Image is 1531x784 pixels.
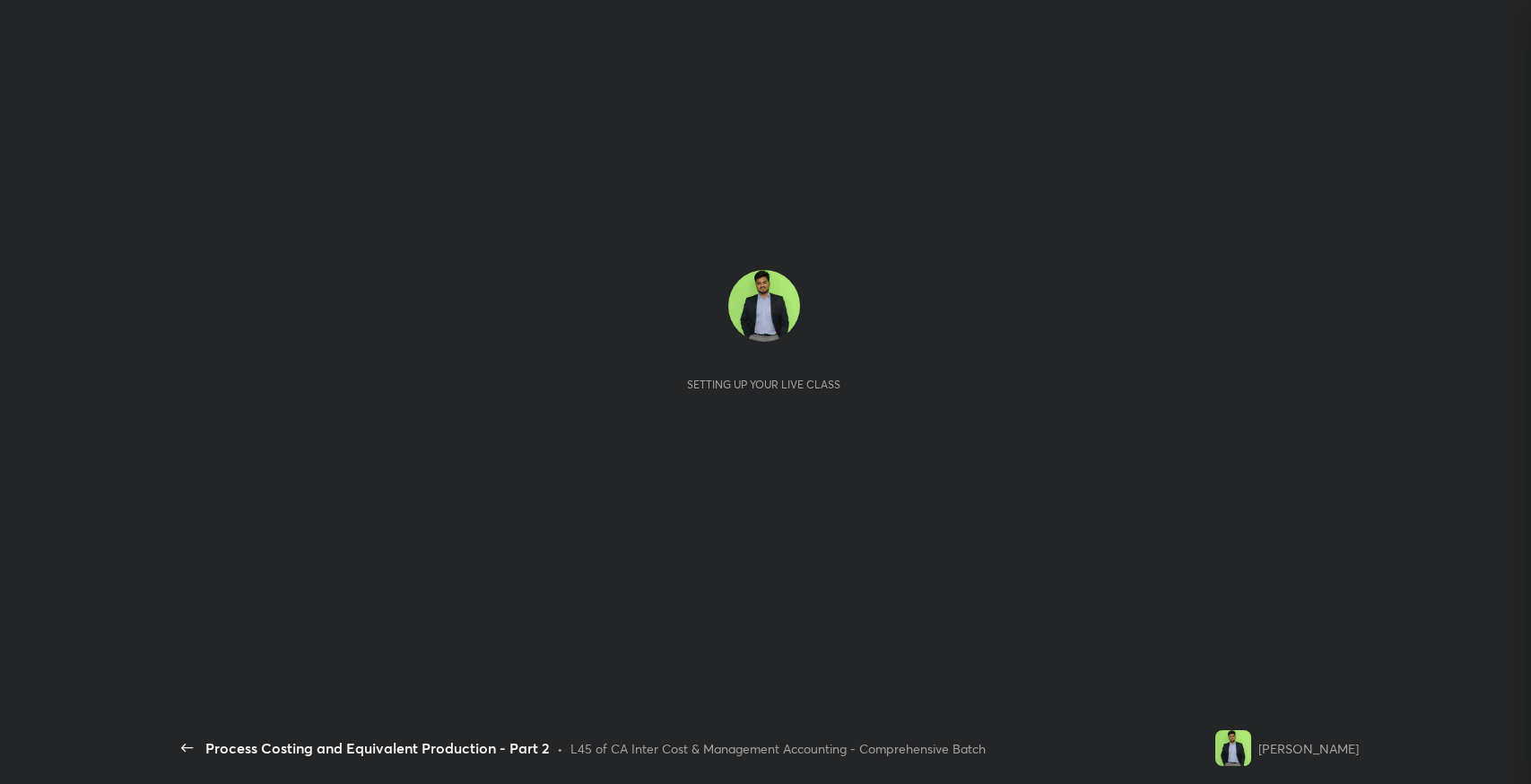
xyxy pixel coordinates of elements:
[557,739,563,758] div: •
[687,378,840,391] div: Setting up your live class
[728,270,800,342] img: fcc3dd17a7d24364a6f5f049f7d33ac3.jpg
[205,737,550,759] div: Process Costing and Equivalent Production - Part 2
[570,739,986,758] div: L45 of CA Inter Cost & Management Accounting - Comprehensive Batch
[1215,730,1251,766] img: fcc3dd17a7d24364a6f5f049f7d33ac3.jpg
[1258,739,1359,758] div: [PERSON_NAME]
